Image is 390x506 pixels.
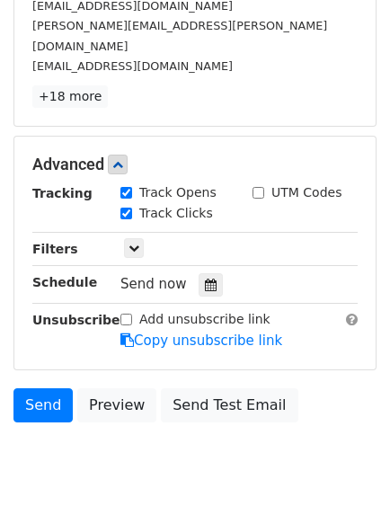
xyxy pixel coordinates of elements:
a: Preview [77,388,156,422]
strong: Unsubscribe [32,313,120,327]
strong: Schedule [32,275,97,289]
strong: Filters [32,242,78,256]
small: [EMAIL_ADDRESS][DOMAIN_NAME] [32,59,233,73]
span: Send now [120,276,187,292]
label: UTM Codes [271,183,341,202]
strong: Tracking [32,186,93,200]
div: Widget de chat [300,420,390,506]
a: Send Test Email [161,388,297,422]
label: Track Clicks [139,204,213,223]
a: +18 more [32,85,108,108]
small: [PERSON_NAME][EMAIL_ADDRESS][PERSON_NAME][DOMAIN_NAME] [32,19,327,53]
a: Send [13,388,73,422]
a: Copy unsubscribe link [120,333,282,349]
h5: Advanced [32,155,358,174]
label: Add unsubscribe link [139,310,270,329]
label: Track Opens [139,183,217,202]
iframe: Chat Widget [300,420,390,506]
